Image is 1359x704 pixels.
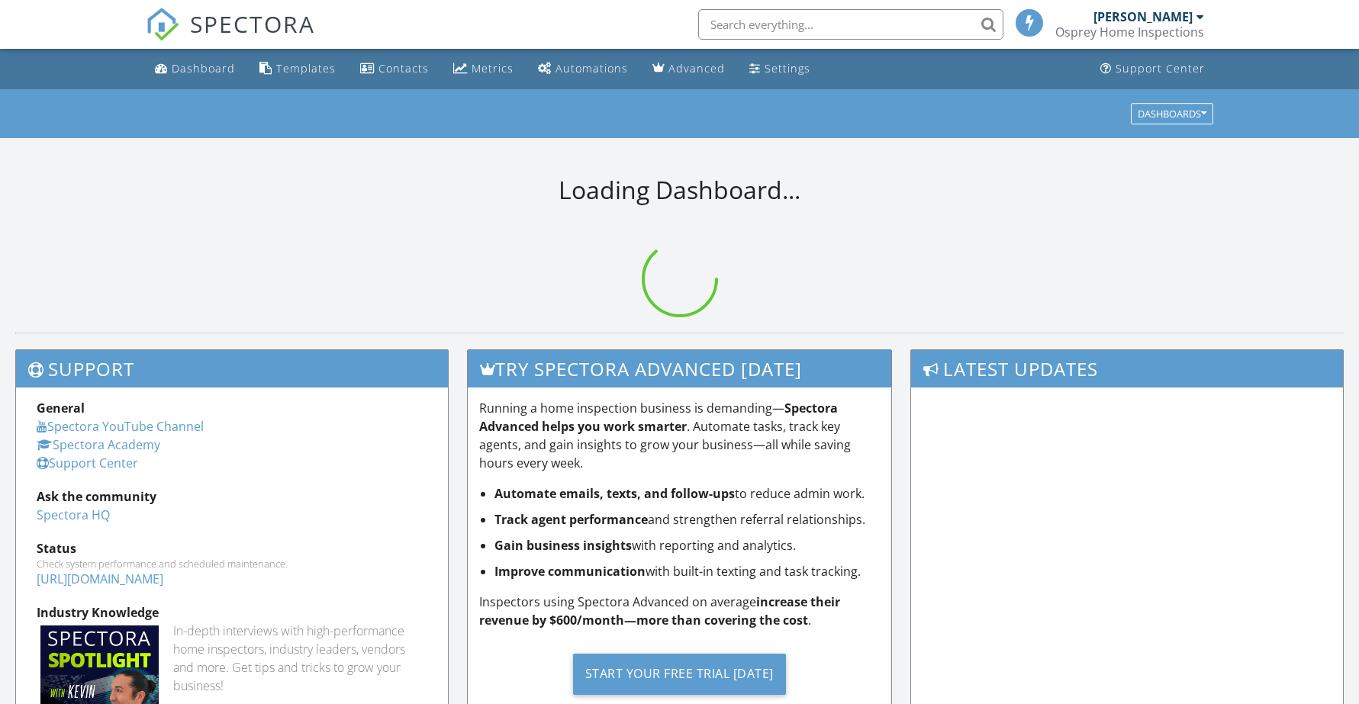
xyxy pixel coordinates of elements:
[479,593,840,628] strong: increase their revenue by $600/month—more than covering the cost
[532,55,634,83] a: Automations (Basic)
[37,571,163,587] a: [URL][DOMAIN_NAME]
[1138,108,1206,119] div: Dashboards
[146,21,315,53] a: SPECTORA
[573,654,786,695] div: Start Your Free Trial [DATE]
[37,418,204,435] a: Spectora YouTube Channel
[494,484,879,503] li: to reduce admin work.
[1055,24,1204,40] div: Osprey Home Inspections
[276,61,336,76] div: Templates
[479,400,838,435] strong: Spectora Advanced helps you work smarter
[765,61,810,76] div: Settings
[494,537,632,554] strong: Gain business insights
[37,558,427,570] div: Check system performance and scheduled maintenance.
[16,350,448,387] h3: Support
[1094,55,1211,83] a: Support Center
[479,593,879,629] p: Inspectors using Spectora Advanced on average .
[646,55,731,83] a: Advanced
[173,622,428,695] div: In-depth interviews with high-performance home inspectors, industry leaders, vendors and more. Ge...
[149,55,241,83] a: Dashboard
[472,61,514,76] div: Metrics
[146,8,179,41] img: The Best Home Inspection Software - Spectora
[1116,61,1205,76] div: Support Center
[37,455,138,471] a: Support Center
[468,350,890,387] h3: Try spectora advanced [DATE]
[190,8,315,40] span: SPECTORA
[447,55,520,83] a: Metrics
[37,539,427,558] div: Status
[494,536,879,555] li: with reporting and analytics.
[37,506,110,523] a: Spectora HQ
[479,399,879,472] p: Running a home inspection business is demanding— . Automate tasks, track key agents, and gain ins...
[253,55,342,83] a: Templates
[494,510,879,529] li: and strengthen referral relationships.
[494,563,646,580] strong: Improve communication
[37,436,160,453] a: Spectora Academy
[1131,103,1213,124] button: Dashboards
[378,61,429,76] div: Contacts
[556,61,628,76] div: Automations
[37,487,427,506] div: Ask the community
[743,55,816,83] a: Settings
[1093,9,1193,24] div: [PERSON_NAME]
[698,9,1003,40] input: Search everything...
[494,562,879,580] li: with built-in texting and task tracking.
[354,55,435,83] a: Contacts
[37,603,427,622] div: Industry Knowledge
[494,485,735,502] strong: Automate emails, texts, and follow-ups
[37,400,85,416] strong: General
[494,511,648,528] strong: Track agent performance
[911,350,1343,387] h3: Latest Updates
[668,61,725,76] div: Advanced
[172,61,235,76] div: Dashboard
